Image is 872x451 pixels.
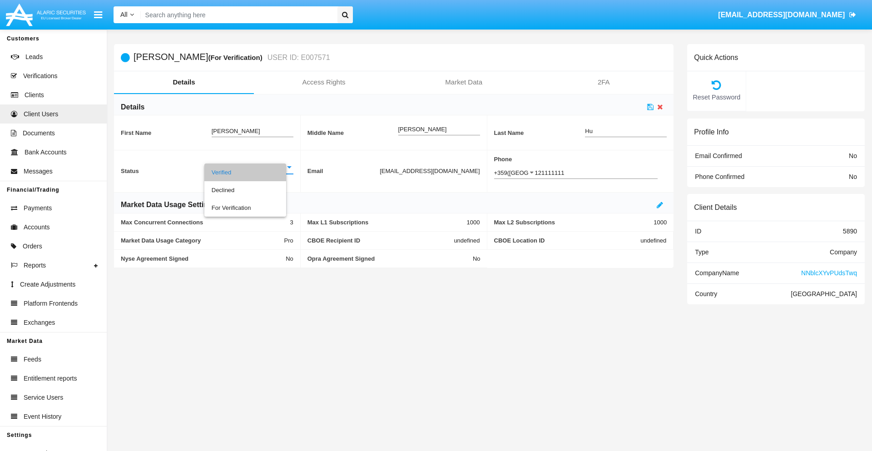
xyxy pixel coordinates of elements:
span: Accounts [24,223,50,232]
span: All [120,11,128,18]
span: Middle Name [307,129,398,136]
span: Platform Frontends [24,299,78,308]
span: Reset Password [692,93,741,103]
span: First Name [121,129,212,136]
span: Documents [23,129,55,138]
span: Max L1 Subscriptions [307,219,467,226]
a: Access Rights [254,71,394,93]
span: Client Users [24,109,58,119]
h5: [PERSON_NAME] [134,52,330,63]
span: Max L2 Subscriptions [494,219,654,226]
span: Email Confirmed [695,152,742,159]
span: Phone [494,156,667,163]
span: [GEOGRAPHIC_DATA] [791,290,857,297]
a: Details [114,71,254,93]
span: Service Users [24,393,63,402]
a: All [114,10,141,20]
div: (For Verification) [208,52,265,63]
span: ID [695,228,701,235]
span: 5890 [843,228,857,235]
span: Last Name [494,129,585,136]
span: Phone Confirmed [695,173,744,180]
span: Reports [24,261,46,270]
span: No [473,255,481,262]
span: Feeds [24,355,41,364]
span: [EMAIL_ADDRESS][DOMAIN_NAME] [380,168,480,174]
span: No [849,152,857,159]
input: Search [141,6,334,23]
h6: Quick Actions [694,53,738,62]
span: Verifications [23,71,57,81]
span: Bank Accounts [25,148,67,157]
h6: Market Data Usage Settings [121,200,217,210]
span: CBOE Location ID [494,237,641,244]
span: CBOE Recipient ID [307,237,454,244]
span: Opra Agreement Signed [307,255,473,262]
span: No [849,173,857,180]
span: Max Concurrent Connections [121,219,290,226]
span: NNblcXYvPUdsTwq [801,269,857,277]
h6: Client Details [694,203,737,212]
span: Company Name [695,269,739,277]
span: Entitlement reports [24,374,77,383]
span: Pro [284,237,293,244]
span: Verified [212,164,231,171]
span: Exchanges [24,318,55,327]
small: USER ID: E007571 [265,54,330,61]
span: Orders [23,242,42,251]
span: Leads [25,52,43,62]
span: 1000 [654,219,667,226]
span: undefined [640,237,666,244]
a: [EMAIL_ADDRESS][DOMAIN_NAME] [714,2,861,28]
span: No [286,255,293,262]
span: Payments [24,203,52,213]
span: [EMAIL_ADDRESS][DOMAIN_NAME] [718,11,845,19]
h6: Details [121,102,144,112]
span: Type [695,248,708,256]
a: 2FA [534,71,674,93]
a: Market Data [394,71,534,93]
span: Event History [24,412,61,421]
span: Messages [24,167,53,176]
span: Create Adjustments [20,280,75,289]
img: Logo image [5,1,87,28]
h6: Profile Info [694,128,728,136]
span: Market Data Usage Category [121,237,284,244]
span: 1000 [467,219,480,226]
span: Company [830,248,857,256]
span: Clients [25,90,44,100]
span: Country [695,290,717,297]
span: Nyse Agreement Signed [121,255,286,262]
span: undefined [454,237,480,244]
span: 3 [290,219,293,226]
span: Email [307,168,380,174]
span: Status [121,168,212,174]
